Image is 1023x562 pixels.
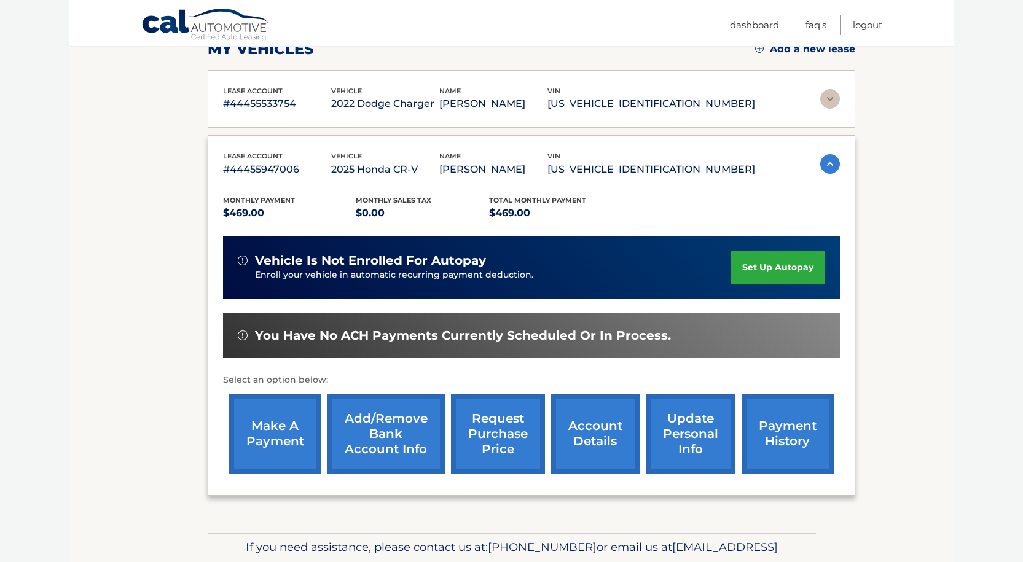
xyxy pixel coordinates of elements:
[223,161,331,178] p: #44455947006
[356,205,489,222] p: $0.00
[439,152,461,160] span: name
[255,268,732,282] p: Enroll your vehicle in automatic recurring payment deduction.
[229,394,321,474] a: make a payment
[742,394,834,474] a: payment history
[646,394,735,474] a: update personal info
[547,87,560,95] span: vin
[547,152,560,160] span: vin
[489,196,586,205] span: Total Monthly Payment
[331,87,362,95] span: vehicle
[331,161,439,178] p: 2025 Honda CR-V
[223,196,295,205] span: Monthly Payment
[451,394,545,474] a: request purchase price
[439,161,547,178] p: [PERSON_NAME]
[755,43,855,55] a: Add a new lease
[255,253,486,268] span: vehicle is not enrolled for autopay
[141,8,270,44] a: Cal Automotive
[255,328,671,343] span: You have no ACH payments currently scheduled or in process.
[551,394,640,474] a: account details
[439,95,547,112] p: [PERSON_NAME]
[439,87,461,95] span: name
[547,161,755,178] p: [US_VEHICLE_IDENTIFICATION_NUMBER]
[238,256,248,265] img: alert-white.svg
[238,330,248,340] img: alert-white.svg
[208,40,314,58] h2: my vehicles
[489,205,622,222] p: $469.00
[730,15,779,35] a: Dashboard
[331,152,362,160] span: vehicle
[223,95,331,112] p: #44455533754
[853,15,882,35] a: Logout
[327,394,445,474] a: Add/Remove bank account info
[331,95,439,112] p: 2022 Dodge Charger
[805,15,826,35] a: FAQ's
[223,205,356,222] p: $469.00
[755,44,764,53] img: add.svg
[223,373,840,388] p: Select an option below:
[820,89,840,109] img: accordion-rest.svg
[223,87,283,95] span: lease account
[223,152,283,160] span: lease account
[547,95,755,112] p: [US_VEHICLE_IDENTIFICATION_NUMBER]
[820,154,840,174] img: accordion-active.svg
[488,540,597,554] span: [PHONE_NUMBER]
[731,251,825,284] a: set up autopay
[356,196,431,205] span: Monthly sales Tax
